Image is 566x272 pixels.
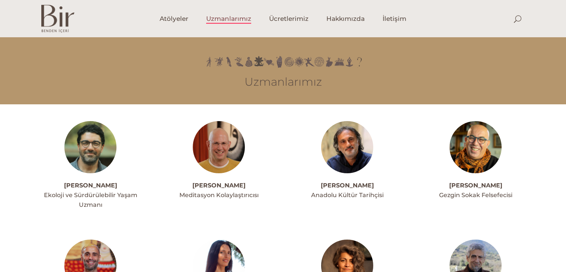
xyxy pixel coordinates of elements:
a: [PERSON_NAME] [64,182,117,189]
span: İletişim [383,15,406,23]
span: Ekoloji ve Sürdürülebilir Yaşam Uzmanı [44,192,137,208]
img: Ali_Canip_Olgunlu_003_copy-300x300.jpg [321,121,373,173]
span: Ücretlerimiz [269,15,308,23]
img: ahmetacarprofil--300x300.jpg [64,121,116,173]
h3: Uzmanlarımız [41,75,525,89]
a: [PERSON_NAME] [449,182,502,189]
img: alinakiprofil--300x300.jpg [450,121,502,173]
a: [PERSON_NAME] [321,182,374,189]
span: Uzmanlarımız [206,15,251,23]
span: Gezgin Sokak Felsefecisi [439,192,512,199]
img: meditasyon-ahmet-1-300x300.jpg [193,121,245,173]
span: Meditasyon Kolaylaştırıcısı [179,192,259,199]
span: Hakkımızda [326,15,365,23]
a: [PERSON_NAME] [192,182,246,189]
span: Atölyeler [160,15,188,23]
span: Anadolu Kültür Tarihçisi [311,192,384,199]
